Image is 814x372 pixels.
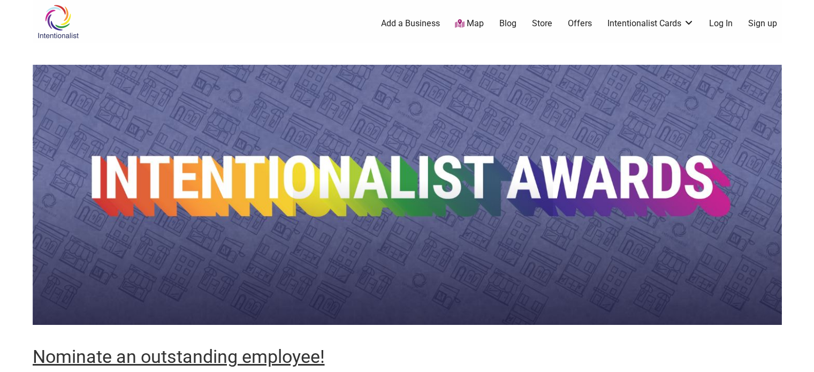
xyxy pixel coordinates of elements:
a: Map [455,18,484,30]
a: Sign up [748,18,777,29]
img: Intentionalist [33,4,83,39]
a: Log In [709,18,733,29]
a: Store [532,18,552,29]
a: Add a Business [381,18,440,29]
span: Nominate an outstanding employee! [33,346,325,367]
a: Intentionalist Cards [607,18,694,29]
a: Blog [499,18,516,29]
a: Offers [568,18,592,29]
